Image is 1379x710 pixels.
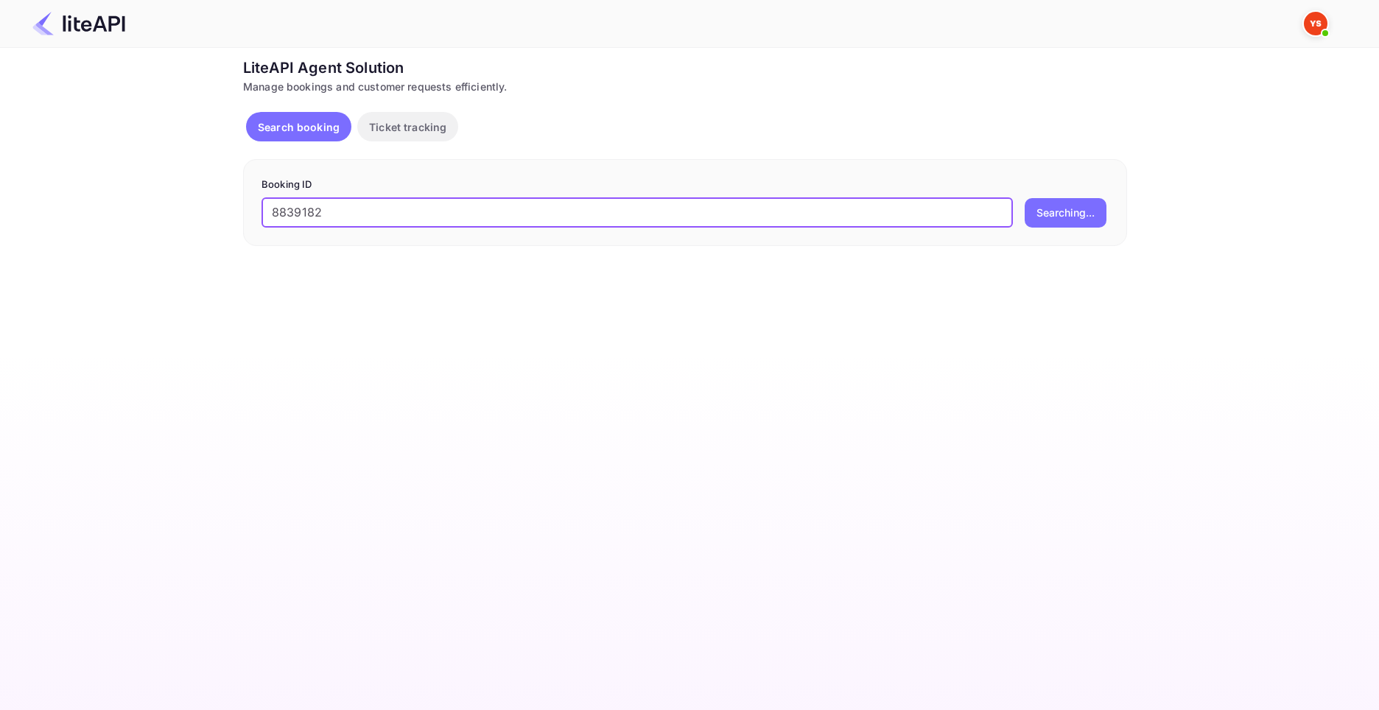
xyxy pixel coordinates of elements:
p: Booking ID [262,177,1109,192]
p: Ticket tracking [369,119,446,135]
button: Searching... [1025,198,1106,228]
input: Enter Booking ID (e.g., 63782194) [262,198,1013,228]
img: Yandex Support [1304,12,1327,35]
div: Manage bookings and customer requests efficiently. [243,79,1127,94]
div: LiteAPI Agent Solution [243,57,1127,79]
p: Search booking [258,119,340,135]
img: LiteAPI Logo [32,12,125,35]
